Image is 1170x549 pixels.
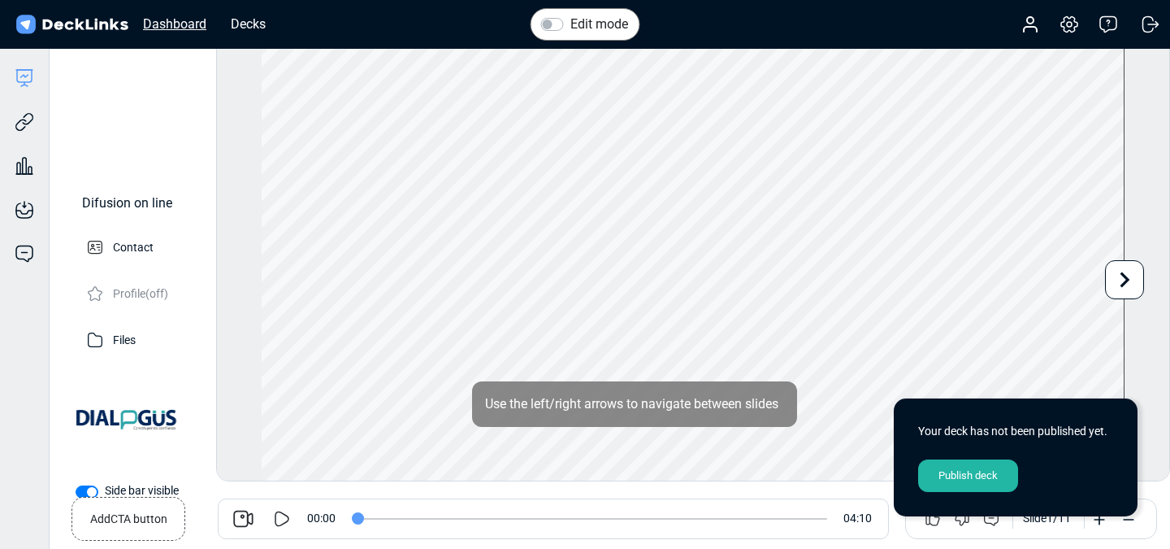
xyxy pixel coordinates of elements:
label: Edit mode [570,15,628,34]
span: 00:00 [307,510,336,527]
p: Files [113,329,136,349]
div: Difusion on line [82,194,172,213]
div: Slide 1 / 11 [1023,510,1071,527]
div: Your deck has not been published yet. [918,423,1113,440]
small: Add CTA button [90,504,167,528]
div: Publish deck [918,460,1018,492]
img: Company Banner [71,362,184,476]
p: Contact [113,236,154,256]
img: DeckLinks [13,13,131,37]
div: Use the left/right arrows to navigate between slides [472,381,797,427]
span: 04:10 [843,510,872,527]
div: Decks [223,14,274,34]
label: Side bar visible [105,482,179,499]
div: Dashboard [135,14,214,34]
p: Profile (off) [113,282,168,303]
